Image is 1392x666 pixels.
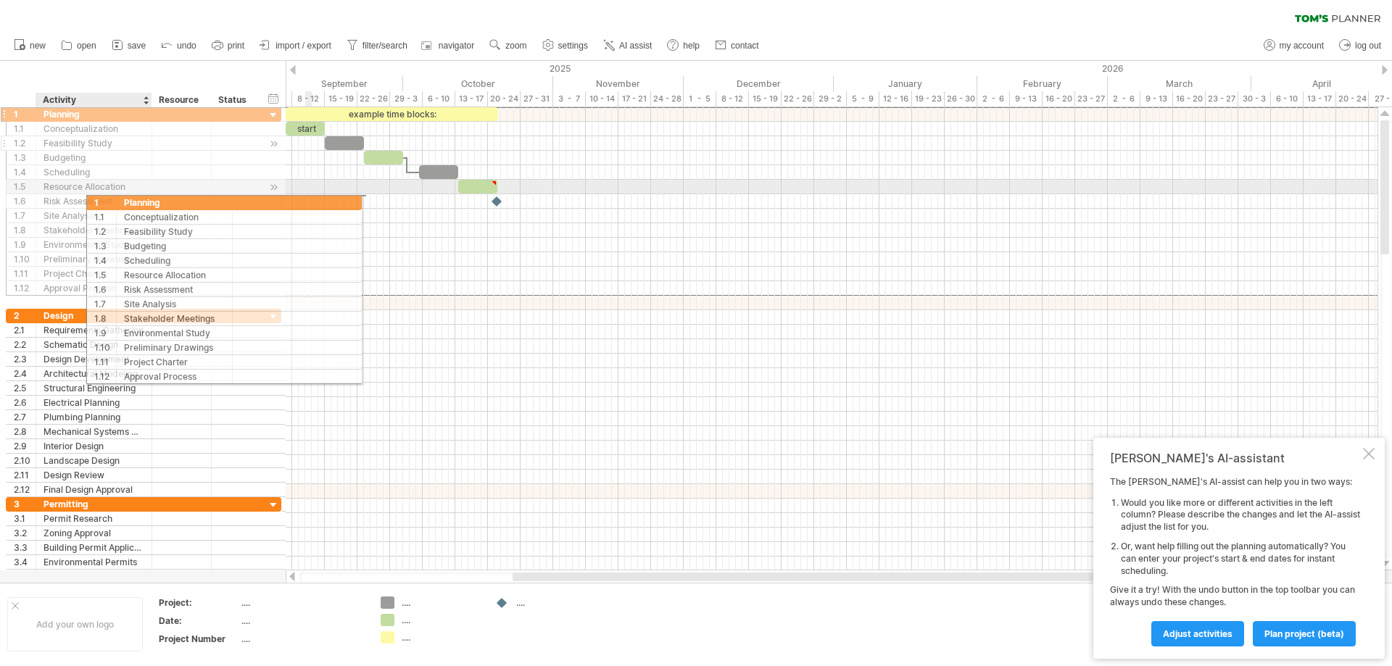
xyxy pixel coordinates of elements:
[486,36,531,55] a: zoom
[1163,628,1232,639] span: Adjust activities
[14,454,36,467] div: 2.10
[1110,451,1360,465] div: [PERSON_NAME]'s AI-assistant
[14,512,36,525] div: 3.1
[14,323,36,337] div: 2.1
[684,91,716,107] div: 1 - 5
[403,76,553,91] div: October 2025
[618,91,651,107] div: 17 - 21
[1140,91,1173,107] div: 9 - 13
[43,381,144,395] div: Structural Engineering
[558,41,588,51] span: settings
[43,309,144,322] div: Design
[782,91,814,107] div: 22 - 26
[267,136,281,151] div: scroll to activity
[14,338,36,351] div: 2.2
[731,41,759,51] span: contact
[14,425,36,438] div: 2.8
[14,497,36,511] div: 3
[14,209,36,222] div: 1.7
[43,165,144,179] div: Scheduling
[834,76,977,91] div: January 2026
[1238,91,1271,107] div: 30 - 3
[553,91,586,107] div: 3 - 7
[14,107,36,121] div: 1
[14,252,36,266] div: 1.10
[57,36,101,55] a: open
[1121,541,1360,577] li: Or, want help filling out the planning automatically? You can enter your project's start & end da...
[43,122,144,136] div: Conceptualization
[516,596,595,609] div: ....
[1335,36,1385,55] a: log out
[14,165,36,179] div: 1.4
[1206,91,1238,107] div: 23 - 27
[77,41,96,51] span: open
[14,381,36,395] div: 2.5
[14,180,36,193] div: 1.5
[14,136,36,150] div: 1.2
[539,36,592,55] a: settings
[977,76,1108,91] div: February 2026
[325,91,357,107] div: 15 - 19
[43,468,144,482] div: Design Review
[716,91,749,107] div: 8 - 12
[43,541,144,554] div: Building Permit Application
[651,91,684,107] div: 24 - 28
[419,36,478,55] a: navigator
[43,107,144,121] div: Planning
[43,454,144,467] div: Landscape Design
[43,497,144,511] div: Permitting
[159,633,239,645] div: Project Number
[177,41,196,51] span: undo
[241,633,363,645] div: ....
[43,151,144,165] div: Budgeting
[663,36,704,55] a: help
[218,93,250,107] div: Status
[402,614,481,626] div: ....
[14,194,36,208] div: 1.6
[488,91,521,107] div: 20 - 24
[1304,91,1336,107] div: 13 - 17
[10,36,50,55] a: new
[43,252,144,266] div: Preliminary Drawings
[43,570,144,583] div: Utility Approvals
[43,93,144,107] div: Activity
[14,555,36,569] div: 3.4
[14,367,36,380] div: 2.4
[14,468,36,482] div: 2.11
[275,41,331,51] span: import / export
[1253,621,1356,646] a: plan project (beta)
[43,209,144,222] div: Site Analysis
[157,36,201,55] a: undo
[749,91,782,107] div: 15 - 19
[7,597,143,652] div: Add your own logo
[619,41,652,51] span: AI assist
[14,122,36,136] div: 1.1
[43,180,144,193] div: Resource Allocation
[14,526,36,540] div: 3.2
[228,41,244,51] span: print
[521,91,553,107] div: 27 - 31
[586,91,618,107] div: 10 - 14
[43,238,144,251] div: Environmental Study
[362,41,407,51] span: filter/search
[553,76,684,91] div: November 2025
[43,136,144,150] div: Feasibility Study
[1108,76,1251,91] div: March 2026
[14,267,36,280] div: 1.11
[1264,628,1344,639] span: plan project (beta)
[1173,91,1206,107] div: 16 - 20
[43,323,144,337] div: Requirements Gathering
[43,396,144,409] div: Electrical Planning
[684,76,834,91] div: December 2025
[159,93,203,107] div: Resource
[1280,41,1324,51] span: my account
[241,615,363,627] div: ....
[43,425,144,438] div: Mechanical Systems Design
[343,36,412,55] a: filter/search
[977,91,1010,107] div: 2 - 6
[30,41,46,51] span: new
[43,526,144,540] div: Zoning Approval
[1010,91,1043,107] div: 9 - 13
[208,36,249,55] a: print
[1336,91,1369,107] div: 20 - 24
